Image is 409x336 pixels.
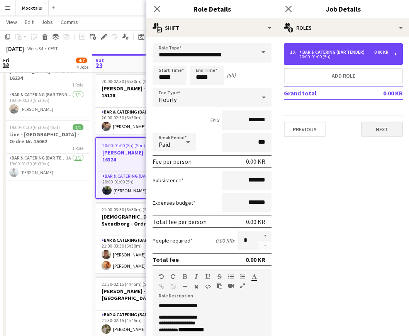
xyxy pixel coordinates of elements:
a: Comms [58,17,81,27]
label: People required [153,237,193,244]
h3: [DEMOGRAPHIC_DATA] - Svendborg - Ordre Nr. 12836 [95,213,182,227]
span: Hourly [159,96,176,104]
label: Subsistence [153,177,184,184]
span: 4/7 [76,58,87,63]
div: Fee per person [153,158,192,165]
button: Insert video [228,283,234,289]
button: Add role [284,68,403,83]
app-job-card: 19:00-00:30 (5h30m) (Sat)1/1[PERSON_NAME] - Ordre Nr. 162341 RoleBar & Catering (Bar Tender)1/119... [3,56,90,117]
span: 22 [2,61,9,70]
div: Shift [146,19,278,37]
button: Ordered List [240,273,245,280]
div: 4 Jobs [76,64,88,70]
a: View [3,17,20,27]
span: 20:00-01:00 (5h) (Sun) [102,143,145,148]
app-card-role: Bar & Catering (Bar Tender)1/120:00-02:30 (6h30m)[PERSON_NAME] [95,108,182,134]
h3: Job Details [278,4,409,14]
span: Edit [25,19,34,25]
div: 0.00 KR x [216,237,234,244]
span: 1/1 [73,124,83,130]
span: Week 34 [25,46,45,51]
label: Expenses budget [153,199,195,206]
button: Underline [205,273,210,280]
div: Bar & Catering (Bar Tender) [299,49,368,55]
a: Jobs [38,17,56,27]
app-job-card: 20:00-01:00 (5h) (Sun)1/1[PERSON_NAME] - Ordre Nr. 163241 RoleBar & Catering (Bar Tender)1/120:00... [95,137,182,199]
span: 1 Role [72,82,83,88]
div: 1 x [290,49,299,55]
button: Paste as plain text [217,283,222,289]
button: Mocktails [16,0,49,15]
button: HTML Code [205,283,210,290]
app-job-card: 21:00-03:30 (6h30m) (Sun)2/2[DEMOGRAPHIC_DATA] - Svendborg - Ordre Nr. 128361 RoleBar & Catering ... [95,202,182,273]
app-job-card: 20:00-02:30 (6h30m) (Sun)1/1[PERSON_NAME] - Ordre Nr. 151281 RoleBar & Catering (Bar Tender)1/120... [95,74,182,134]
button: Text Color [251,273,257,280]
button: Horizontal Line [182,283,187,290]
button: Clear Formatting [193,283,199,290]
div: [DATE] [6,45,24,53]
div: 0.00 KR [246,218,265,226]
span: View [6,19,17,25]
td: 0.00 KR [358,87,403,99]
button: Next [361,122,403,137]
h3: [PERSON_NAME] - [GEOGRAPHIC_DATA] [95,288,182,302]
div: 20:00-01:00 (5h) [290,55,389,59]
div: 0.00 KR [246,158,265,165]
app-job-card: 19:00-01:30 (6h30m) (Sat)1/1Line - [GEOGRAPHIC_DATA] - Ordre Nr. 150621 RoleBar & Catering (Bar T... [3,120,90,180]
span: Fri [3,57,9,64]
div: Total fee [153,256,179,263]
button: Italic [193,273,199,280]
button: Strikethrough [217,273,222,280]
app-card-role: Bar & Catering (Bar Tender)2/221:00-03:30 (6h30m)[PERSON_NAME][PERSON_NAME] [95,236,182,273]
span: 20:00-02:30 (6h30m) (Sun) [102,78,153,84]
button: Unordered List [228,273,234,280]
span: Paid [159,141,170,148]
td: Grand total [284,87,358,99]
span: 19:00-01:30 (6h30m) (Sat) [9,124,60,130]
div: CEST [48,46,58,51]
button: Bold [182,273,187,280]
span: Jobs [41,19,53,25]
div: 0.00 KR [246,256,265,263]
app-card-role: Bar & Catering (Bar Tender)1/119:00-00:30 (5h30m)[PERSON_NAME] [3,90,90,117]
div: 0.00 KR [374,49,389,55]
div: 5h x [210,117,219,124]
h3: [PERSON_NAME] - Ordre Nr. 15128 [95,85,182,99]
button: Increase [259,231,272,241]
button: Redo [170,273,176,280]
span: 21:30-02:15 (4h45m) (Sun) [102,281,153,287]
div: Total fee per person [153,218,207,226]
app-card-role: Bar & Catering (Bar Tender)1A1/119:00-01:30 (6h30m)[PERSON_NAME] [3,154,90,180]
button: Fullscreen [240,283,245,289]
h3: [PERSON_NAME] - Ordre Nr. 16324 [96,149,181,163]
h3: Line - [GEOGRAPHIC_DATA] - Ordre Nr. 15062 [3,131,90,145]
app-card-role: Bar & Catering (Bar Tender)1/120:00-01:00 (5h)[PERSON_NAME] [96,172,181,198]
h3: Role Details [146,4,278,14]
span: Comms [61,19,78,25]
span: 23 [94,61,104,70]
button: Previous [284,122,326,137]
span: Sat [95,57,104,64]
a: Edit [22,17,37,27]
span: 21:00-03:30 (6h30m) (Sun) [102,207,153,212]
h3: [PERSON_NAME] - Ordre Nr. 16234 [3,68,90,81]
div: Roles [278,19,409,37]
div: (5h) [227,72,236,79]
span: 1 Role [72,145,83,151]
button: Undo [159,273,164,280]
